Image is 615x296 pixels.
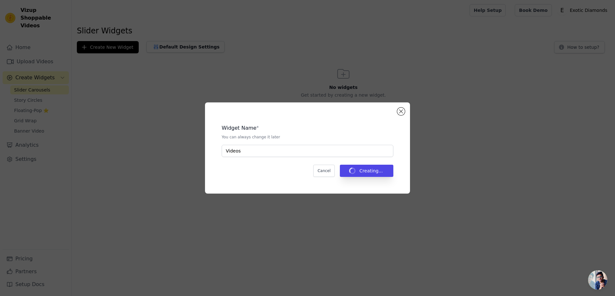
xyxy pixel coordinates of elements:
[340,165,393,177] button: Creating...
[222,124,257,132] legend: Widget Name
[313,165,335,177] button: Cancel
[397,108,405,115] button: Close modal
[588,270,607,290] a: Open chat
[222,135,393,140] p: You can always change it later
